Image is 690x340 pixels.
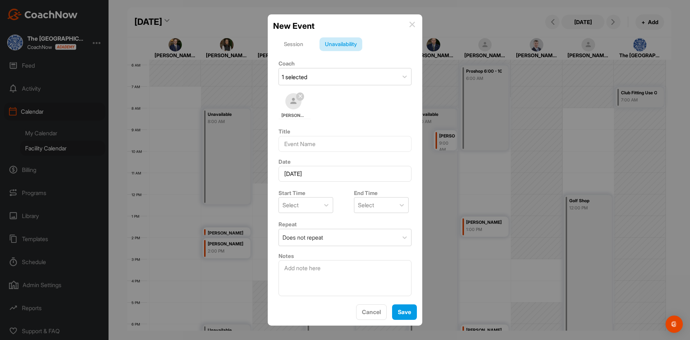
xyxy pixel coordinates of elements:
img: info [409,22,415,27]
img: square_default-ef6cabf814de5a2bf16c804365e32c732080f9872bdf737d349900a9daf73cf9.png [285,93,302,109]
div: Select [282,201,299,209]
div: Session [279,37,309,51]
input: Select Date [279,166,411,182]
div: Does not repeat [282,233,323,242]
label: Start Time [279,190,305,196]
button: Cancel [356,304,387,320]
button: Save [392,304,417,320]
h2: New Event [273,20,314,32]
label: Date [279,158,291,165]
label: Repeat [279,221,297,228]
label: End Time [354,190,378,196]
label: Title [279,128,290,135]
label: Coach [279,60,295,67]
div: 1 selected [282,73,307,81]
div: Unavailability [319,37,362,51]
div: Open Intercom Messenger [666,316,683,333]
div: Select [358,201,374,209]
input: Event Name [279,136,411,152]
label: Notes [279,253,294,259]
span: [PERSON_NAME] [281,112,306,119]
